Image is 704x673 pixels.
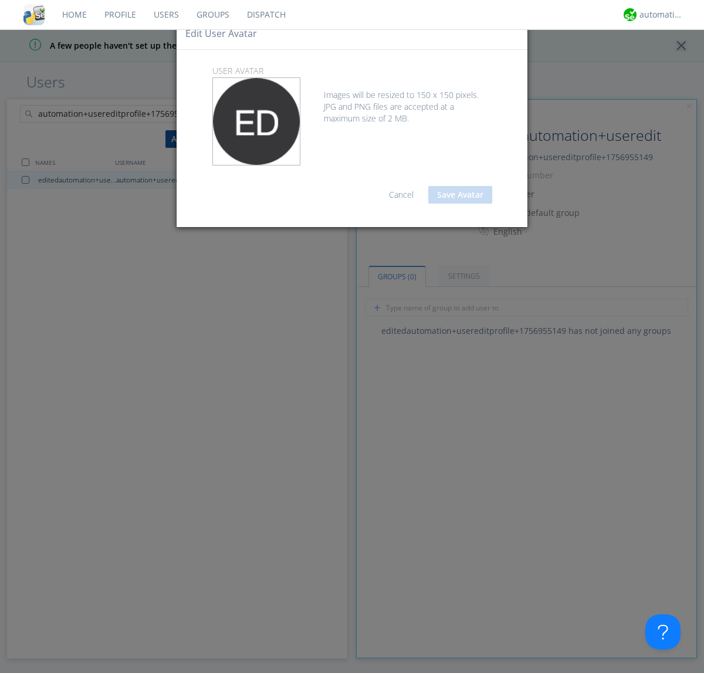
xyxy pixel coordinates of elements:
button: Save Avatar [428,186,492,204]
p: user Avatar [204,65,501,77]
img: 373638.png [213,78,300,165]
h4: Edit user Avatar [185,27,257,40]
div: automation+atlas [639,9,683,21]
img: cddb5a64eb264b2086981ab96f4c1ba7 [23,4,45,25]
div: Images will be resized to 150 x 150 pixels. JPG and PNG files are accepted at a maximum size of 2... [212,77,492,124]
a: Cancel [389,189,414,200]
img: d2d01cd9b4174d08988066c6d424eccd [624,8,637,21]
